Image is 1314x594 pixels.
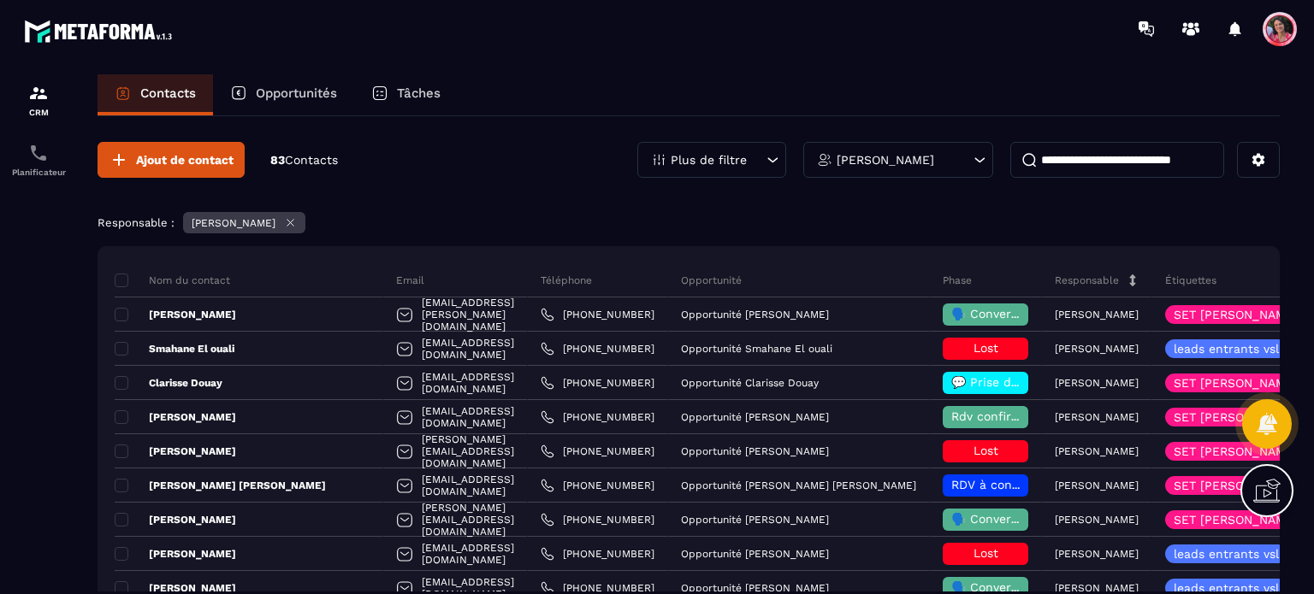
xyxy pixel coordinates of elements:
p: [PERSON_NAME] [1055,514,1139,526]
p: Opportunité [PERSON_NAME] [PERSON_NAME] [681,479,916,491]
p: SET [PERSON_NAME] [1174,479,1298,491]
a: Opportunités [213,74,354,115]
p: Clarisse Douay [115,376,222,390]
p: [PERSON_NAME] [1055,445,1139,457]
p: [PERSON_NAME] [1055,343,1139,355]
p: [PERSON_NAME] [115,410,236,424]
p: Opportunité Smahane El ouali [681,343,832,355]
span: 🗣️ Conversation en cours [951,307,1103,321]
p: 83 [270,152,338,168]
p: Tâches [397,85,441,101]
p: Phase [943,273,972,287]
p: [PERSON_NAME] [115,308,236,321]
p: Opportunité [PERSON_NAME] [681,582,829,594]
span: RDV à confimer ❓ [951,478,1062,491]
p: Planificateur [4,168,73,177]
span: 🗣️ Conversation en cours [951,512,1103,526]
p: [PERSON_NAME] [837,154,934,166]
p: leads entrants vsl [1174,548,1279,560]
p: Contacts [140,85,196,101]
a: [PHONE_NUMBER] [541,342,654,356]
p: [PERSON_NAME] [1055,582,1139,594]
p: [PERSON_NAME] [1055,479,1139,491]
p: Opportunité Clarisse Douay [681,377,819,389]
p: Plus de filtre [671,154,747,166]
span: 🗣️ Conversation en cours [951,580,1103,594]
span: Contacts [285,153,338,167]
span: Lost [974,341,998,355]
a: Tâches [354,74,458,115]
p: Étiquettes [1165,273,1216,287]
p: [PERSON_NAME] [192,217,275,229]
p: Opportunité [PERSON_NAME] [681,514,829,526]
img: formation [28,83,49,103]
p: [PERSON_NAME] [115,547,236,561]
a: [PHONE_NUMBER] [541,308,654,321]
p: Nom du contact [115,273,230,287]
p: Email [396,273,424,287]
p: Opportunités [256,85,337,101]
p: Responsable : [98,216,175,229]
span: Lost [974,444,998,457]
a: Contacts [98,74,213,115]
p: Opportunité [681,273,742,287]
a: [PHONE_NUMBER] [541,410,654,424]
p: [PERSON_NAME] [1055,548,1139,560]
p: Responsable [1055,273,1119,287]
a: [PHONE_NUMBER] [541,513,654,526]
p: Smahane El ouali [115,342,234,356]
p: SET [PERSON_NAME] [1174,411,1298,423]
span: Lost [974,546,998,560]
p: Opportunité [PERSON_NAME] [681,309,829,321]
p: SET [PERSON_NAME] [1174,309,1298,321]
img: scheduler [28,143,49,163]
p: leads entrants vsl [1174,343,1279,355]
p: [PERSON_NAME] [PERSON_NAME] [115,479,326,492]
p: SET [PERSON_NAME] [1174,514,1298,526]
p: [PERSON_NAME] [115,513,236,526]
p: leads entrants vsl [1174,582,1279,594]
p: Opportunité [PERSON_NAME] [681,548,829,560]
p: Téléphone [541,273,592,287]
p: [PERSON_NAME] [115,444,236,458]
p: [PERSON_NAME] [1055,411,1139,423]
button: Ajout de contact [98,142,245,178]
a: schedulerschedulerPlanificateur [4,130,73,190]
span: Rdv confirmé ✅ [951,409,1048,423]
p: CRM [4,108,73,117]
span: Ajout de contact [136,151,234,168]
p: Opportunité [PERSON_NAME] [681,411,829,423]
p: [PERSON_NAME] [1055,309,1139,321]
img: logo [24,15,178,47]
p: [PERSON_NAME] [1055,377,1139,389]
a: [PHONE_NUMBER] [541,444,654,458]
a: formationformationCRM [4,70,73,130]
span: 💬 Prise de contact effectué [951,375,1122,389]
a: [PHONE_NUMBER] [541,547,654,561]
p: SET [PERSON_NAME] [1174,445,1298,457]
p: SET [PERSON_NAME] [1174,377,1298,389]
p: Opportunité [PERSON_NAME] [681,445,829,457]
a: [PHONE_NUMBER] [541,479,654,492]
a: [PHONE_NUMBER] [541,376,654,390]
